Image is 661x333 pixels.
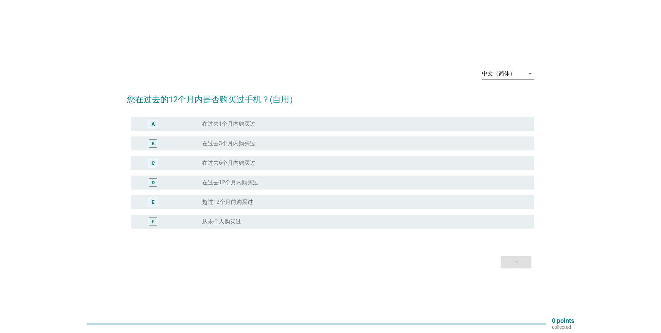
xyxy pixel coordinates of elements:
label: 超过12个月前购买过 [202,199,253,206]
div: B [152,140,155,147]
p: 0 points [552,318,574,324]
label: 在过去6个月内购买过 [202,160,255,166]
p: collected [552,324,574,330]
label: 从未个人购买过 [202,218,241,225]
div: F [152,218,154,225]
div: 中文（简体） [482,71,515,77]
i: arrow_drop_down [526,69,534,78]
div: D [152,179,155,186]
label: 在过去12个月内购买过 [202,179,259,186]
label: 在过去1个月内购买过 [202,120,255,127]
h2: 您在过去的12个月内是否购买过手机？(自用） [127,86,534,106]
div: A [152,120,155,128]
div: E [152,199,154,206]
div: C [152,160,155,167]
label: 在过去3个月内购买过 [202,140,255,147]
